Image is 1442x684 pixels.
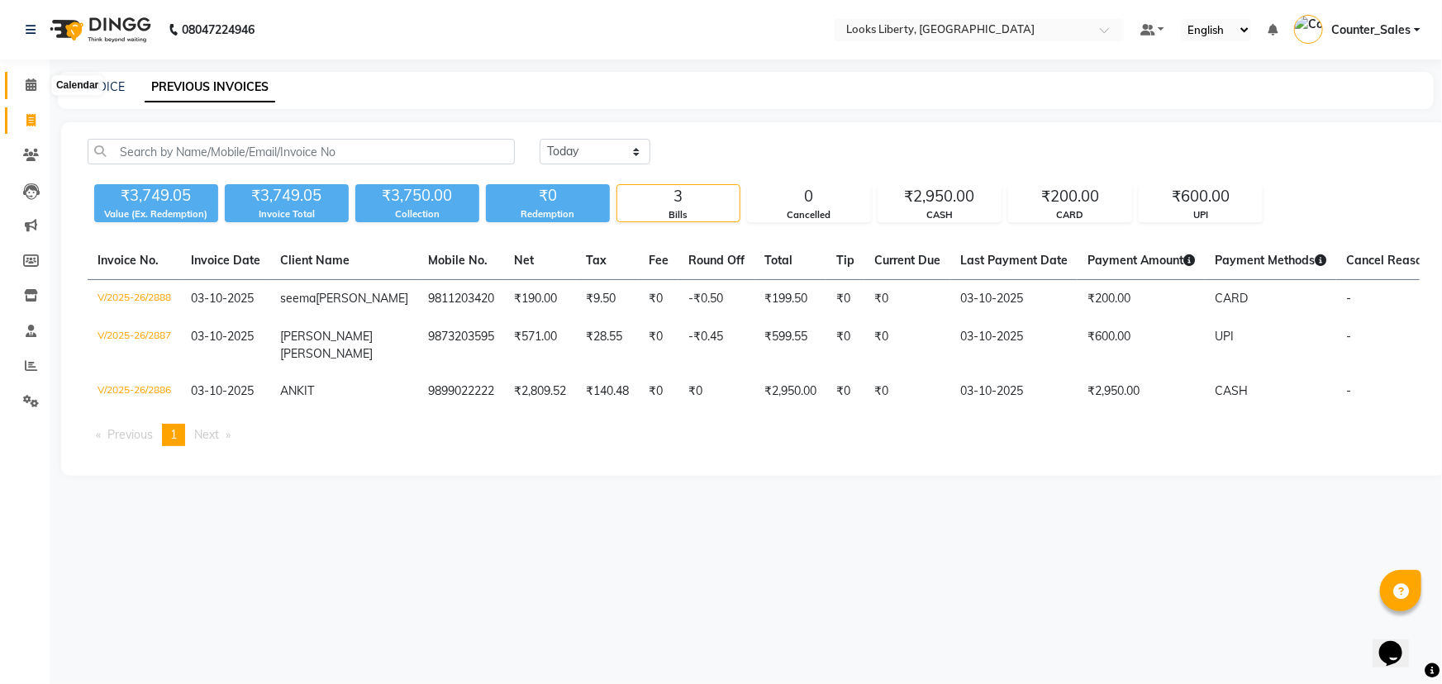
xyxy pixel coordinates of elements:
[576,280,639,319] td: ₹9.50
[678,318,754,373] td: -₹0.45
[649,253,669,268] span: Fee
[1078,318,1205,373] td: ₹600.00
[1215,253,1326,268] span: Payment Methods
[191,253,260,268] span: Invoice Date
[316,291,408,306] span: [PERSON_NAME]
[874,253,940,268] span: Current Due
[1373,618,1425,667] iframe: chat widget
[94,184,218,207] div: ₹3,749.05
[576,318,639,373] td: ₹28.55
[754,318,826,373] td: ₹599.55
[88,424,1420,446] nav: Pagination
[639,280,678,319] td: ₹0
[280,291,316,306] span: seema
[1331,21,1411,39] span: Counter_Sales
[145,73,275,102] a: PREVIOUS INVOICES
[504,280,576,319] td: ₹190.00
[1009,185,1131,208] div: ₹200.00
[950,373,1078,411] td: 03-10-2025
[754,373,826,411] td: ₹2,950.00
[1078,280,1205,319] td: ₹200.00
[194,427,219,442] span: Next
[486,184,610,207] div: ₹0
[826,280,864,319] td: ₹0
[878,185,1001,208] div: ₹2,950.00
[1140,208,1262,222] div: UPI
[1009,208,1131,222] div: CARD
[864,373,950,411] td: ₹0
[639,373,678,411] td: ₹0
[836,253,854,268] span: Tip
[576,373,639,411] td: ₹140.48
[586,253,607,268] span: Tax
[88,280,181,319] td: V/2025-26/2888
[191,291,254,306] span: 03-10-2025
[504,318,576,373] td: ₹571.00
[52,76,102,96] div: Calendar
[170,427,177,442] span: 1
[1215,383,1248,398] span: CASH
[418,318,504,373] td: 9873203595
[191,383,254,398] span: 03-10-2025
[280,329,373,344] span: [PERSON_NAME]
[182,7,255,53] b: 08047224946
[1346,383,1351,398] span: -
[960,253,1068,268] span: Last Payment Date
[950,280,1078,319] td: 03-10-2025
[94,207,218,221] div: Value (Ex. Redemption)
[764,253,792,268] span: Total
[878,208,1001,222] div: CASH
[1140,185,1262,208] div: ₹600.00
[1294,15,1323,44] img: Counter_Sales
[1215,329,1234,344] span: UPI
[754,280,826,319] td: ₹199.50
[98,253,159,268] span: Invoice No.
[678,373,754,411] td: ₹0
[107,427,153,442] span: Previous
[1215,291,1248,306] span: CARD
[617,185,740,208] div: 3
[355,184,479,207] div: ₹3,750.00
[864,280,950,319] td: ₹0
[88,139,515,164] input: Search by Name/Mobile/Email/Invoice No
[748,185,870,208] div: 0
[639,318,678,373] td: ₹0
[355,207,479,221] div: Collection
[688,253,745,268] span: Round Off
[617,208,740,222] div: Bills
[826,373,864,411] td: ₹0
[678,280,754,319] td: -₹0.50
[42,7,155,53] img: logo
[1346,253,1429,268] span: Cancel Reason
[428,253,488,268] span: Mobile No.
[864,318,950,373] td: ₹0
[88,373,181,411] td: V/2025-26/2886
[950,318,1078,373] td: 03-10-2025
[88,318,181,373] td: V/2025-26/2887
[418,373,504,411] td: 9899022222
[504,373,576,411] td: ₹2,809.52
[225,207,349,221] div: Invoice Total
[1346,329,1351,344] span: -
[1087,253,1195,268] span: Payment Amount
[514,253,534,268] span: Net
[280,346,373,361] span: [PERSON_NAME]
[418,280,504,319] td: 9811203420
[1346,291,1351,306] span: -
[826,318,864,373] td: ₹0
[225,184,349,207] div: ₹3,749.05
[280,383,314,398] span: ANKIT
[280,253,350,268] span: Client Name
[1078,373,1205,411] td: ₹2,950.00
[191,329,254,344] span: 03-10-2025
[748,208,870,222] div: Cancelled
[486,207,610,221] div: Redemption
